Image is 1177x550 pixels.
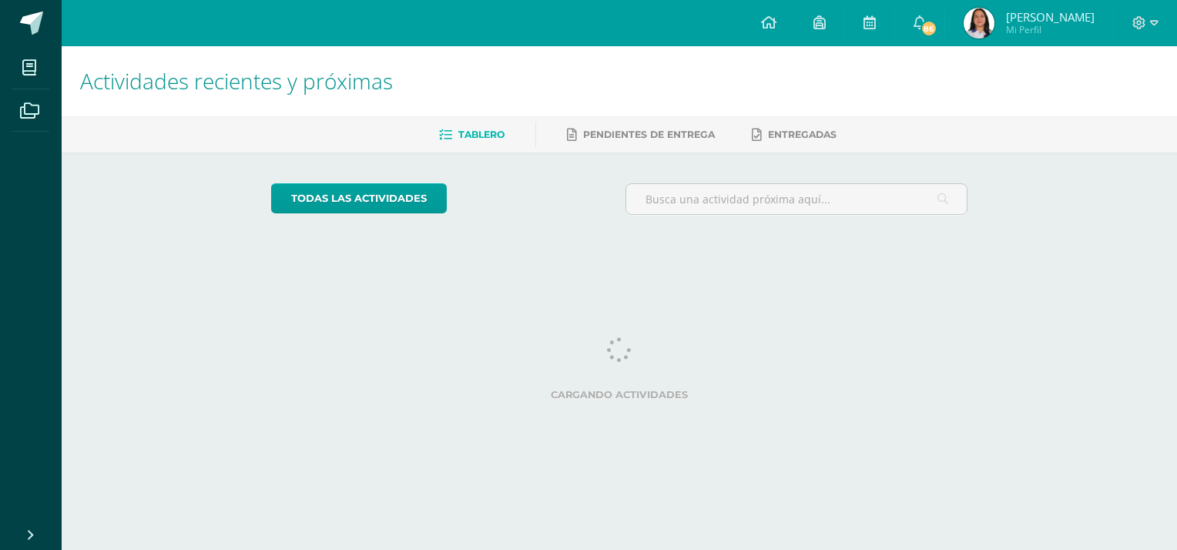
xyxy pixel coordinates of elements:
a: todas las Actividades [271,183,447,213]
label: Cargando actividades [271,389,968,401]
span: Entregadas [768,129,837,140]
span: Pendientes de entrega [583,129,715,140]
span: Mi Perfil [1006,23,1095,36]
span: [PERSON_NAME] [1006,9,1095,25]
a: Tablero [439,122,505,147]
img: 46872c247081027bb6dc26fee6c19cb3.png [964,8,994,39]
span: 86 [920,20,937,37]
a: Pendientes de entrega [567,122,715,147]
span: Actividades recientes y próximas [80,66,393,96]
a: Entregadas [752,122,837,147]
span: Tablero [458,129,505,140]
input: Busca una actividad próxima aquí... [626,184,967,214]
